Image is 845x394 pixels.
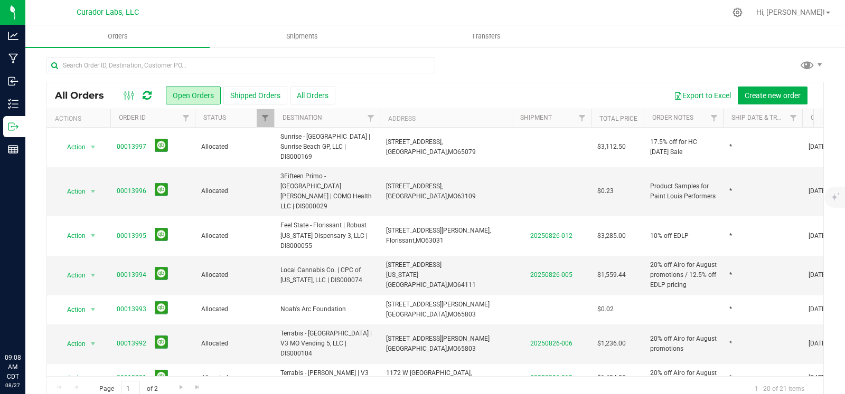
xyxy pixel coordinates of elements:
[416,237,425,244] span: MO
[210,25,394,47] a: Shipments
[280,329,373,359] span: Terrabis - [GEOGRAPHIC_DATA] | V3 MO Vending 5, LLC | DIS000104
[87,228,100,243] span: select
[177,109,195,127] a: Filter
[119,114,146,121] a: Order ID
[87,268,100,283] span: select
[8,31,18,41] inline-svg: Analytics
[731,7,744,17] div: Manage settings
[386,301,490,308] span: [STREET_ADDRESS][PERSON_NAME]
[201,270,268,280] span: Allocated
[386,261,442,268] span: [STREET_ADDRESS]
[87,337,100,351] span: select
[745,91,801,100] span: Create new order
[283,114,322,121] a: Destination
[597,270,626,280] span: $1,559.44
[756,8,825,16] span: Hi, [PERSON_NAME]!
[667,87,738,104] button: Export to Excel
[650,368,717,388] span: 20% off Airo for August promotions
[257,109,274,127] a: Filter
[530,374,572,381] a: 20250826-013
[87,140,100,155] span: select
[386,227,491,234] span: [STREET_ADDRESS][PERSON_NAME],
[117,304,146,314] a: 00013993
[731,114,813,121] a: Ship Date & Transporter
[530,271,572,278] a: 20250826-005
[652,114,693,121] a: Order Notes
[280,171,373,212] span: 3Fifteen Primo - [GEOGRAPHIC_DATA][PERSON_NAME] | COMO Health LLC | DIS000029
[117,339,146,349] a: 00013992
[597,304,614,314] span: $0.02
[201,231,268,241] span: Allocated
[785,109,802,127] a: Filter
[46,57,435,73] input: Search Order ID, Destination, Customer PO...
[530,340,572,347] a: 20250826-006
[166,87,221,104] button: Open Orders
[93,32,142,41] span: Orders
[117,231,146,241] a: 00013995
[290,87,335,104] button: All Orders
[87,371,100,386] span: select
[386,311,448,318] span: [GEOGRAPHIC_DATA],
[280,220,373,251] span: Feel State - Florissant | Robust [US_STATE] Dispensary 3, LLC | DIS000055
[201,304,268,314] span: Allocated
[8,53,18,64] inline-svg: Manufacturing
[203,114,226,121] a: Status
[77,8,139,17] span: Curador Labs, LLC
[280,304,373,314] span: Noah's Arc Foundation
[117,142,146,152] a: 00013997
[5,381,21,389] p: 08/27
[280,132,373,162] span: Sunrise - [GEOGRAPHIC_DATA] | Sunrise Beach GP, LLC | DIS000169
[8,121,18,132] inline-svg: Outbound
[8,99,18,109] inline-svg: Inventory
[457,311,476,318] span: 65803
[58,228,86,243] span: Action
[394,25,578,47] a: Transfers
[386,335,490,342] span: [STREET_ADDRESS][PERSON_NAME]
[386,345,448,352] span: [GEOGRAPHIC_DATA],
[386,271,448,289] span: [US_STATE][GEOGRAPHIC_DATA],
[386,193,448,200] span: [GEOGRAPHIC_DATA],
[650,231,689,241] span: 10% off EDLP
[448,311,457,318] span: MO
[520,114,552,121] a: Shipment
[448,345,457,352] span: MO
[380,109,512,128] th: Address
[58,371,86,386] span: Action
[650,137,717,157] span: 17.5% off for HC [DATE] Sale
[8,144,18,155] inline-svg: Reports
[272,32,332,41] span: Shipments
[597,142,626,152] span: $3,112.50
[5,353,21,381] p: 09:08 AM CDT
[55,115,106,122] div: Actions
[457,345,476,352] span: 65803
[25,25,210,47] a: Orders
[223,87,287,104] button: Shipped Orders
[448,281,457,289] span: MO
[386,148,448,156] span: [GEOGRAPHIC_DATA],
[650,260,717,291] span: 20% off Airo for August promotions / 12.5% off EDLP pricing
[58,302,86,317] span: Action
[280,368,373,388] span: Terrabis - [PERSON_NAME] | V3 MO Vending 1, LLC | DIS000155
[87,184,100,199] span: select
[117,373,146,383] a: 00013991
[201,373,268,383] span: Allocated
[201,142,268,152] span: Allocated
[448,148,457,156] span: MO
[597,373,626,383] span: $1,434.00
[597,186,614,196] span: $0.23
[58,337,86,351] span: Action
[425,237,444,244] span: 63031
[55,90,115,101] span: All Orders
[599,115,637,122] a: Total Price
[386,138,443,146] span: [STREET_ADDRESS],
[650,181,717,201] span: Product Samples for Paint Louis Performers
[362,109,380,127] a: Filter
[280,265,373,285] span: Local Cannabis Co. | CPC of [US_STATE], LLC | DIS000074
[201,186,268,196] span: Allocated
[58,184,86,199] span: Action
[706,109,723,127] a: Filter
[738,87,808,104] button: Create new order
[117,186,146,196] a: 00013996
[457,148,476,156] span: 65079
[650,334,717,354] span: 20% off Airo for August promotions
